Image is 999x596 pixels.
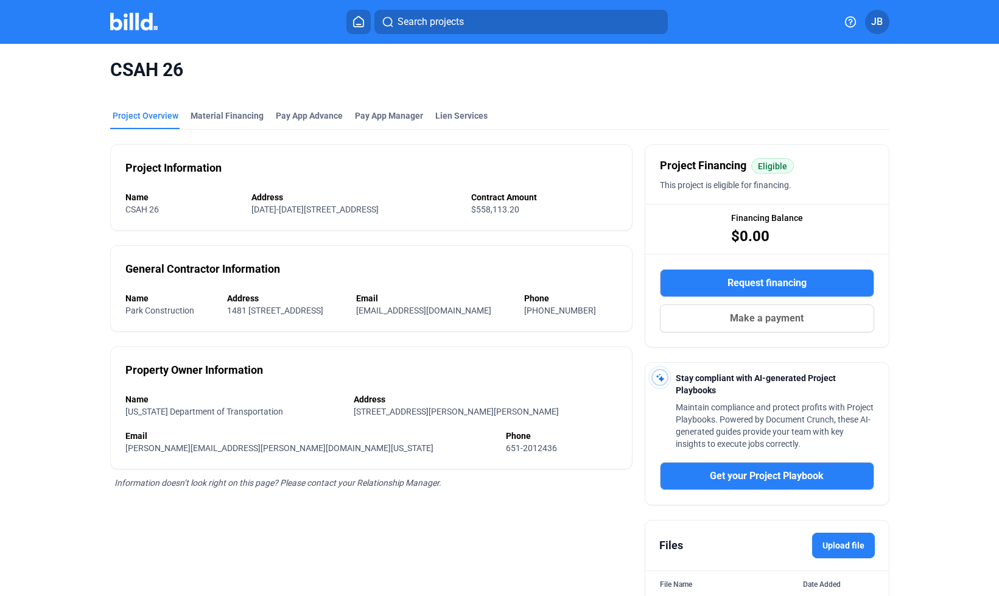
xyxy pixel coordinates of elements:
label: Upload file [812,533,875,558]
span: [EMAIL_ADDRESS][DOMAIN_NAME] [356,306,491,315]
span: Financing Balance [731,212,803,224]
div: Phone [524,292,617,304]
span: Pay App Manager [355,110,423,122]
span: Project Financing [660,157,746,174]
div: Address [251,191,459,203]
span: JB [871,15,883,29]
div: File Name [660,578,692,591]
mat-chip: Eligible [751,158,794,174]
div: Phone [506,430,617,442]
span: Maintain compliance and protect profits with Project Playbooks. Powered by Document Crunch, these... [676,402,874,449]
div: General Contractor Information [125,261,280,278]
button: Request financing [660,269,874,297]
div: Property Owner Information [125,362,263,379]
span: This project is eligible for financing. [660,180,791,190]
div: Email [356,292,512,304]
div: Project Information [125,160,222,177]
span: Search projects [398,15,464,29]
div: Address [227,292,344,304]
div: Name [125,292,215,304]
span: [PHONE_NUMBER] [524,306,596,315]
span: Park Construction [125,306,194,315]
div: Material Financing [191,110,264,122]
span: [DATE]-[DATE][STREET_ADDRESS] [251,205,379,214]
span: $0.00 [731,226,769,246]
div: Email [125,430,494,442]
div: Date Added [803,578,874,591]
span: Stay compliant with AI-generated Project Playbooks [676,373,836,395]
span: Get your Project Playbook [710,469,824,483]
span: Make a payment [730,311,804,326]
span: 1481 [STREET_ADDRESS] [227,306,323,315]
div: Address [354,393,617,405]
span: CSAH 26 [125,205,159,214]
div: Files [659,537,683,554]
span: [PERSON_NAME][EMAIL_ADDRESS][PERSON_NAME][DOMAIN_NAME][US_STATE] [125,443,433,453]
span: Request financing [727,276,807,290]
span: Information doesn’t look right on this page? Please contact your Relationship Manager. [114,478,441,488]
span: [US_STATE] Department of Transportation [125,407,283,416]
div: Name [125,393,342,405]
div: Project Overview [113,110,178,122]
span: 651-2012436 [506,443,557,453]
span: CSAH 26 [110,58,889,82]
div: Contract Amount [471,191,617,203]
button: JB [865,10,889,34]
button: Search projects [374,10,668,34]
button: Make a payment [660,304,874,332]
span: [STREET_ADDRESS][PERSON_NAME][PERSON_NAME] [354,407,559,416]
div: Lien Services [435,110,488,122]
button: Get your Project Playbook [660,462,874,490]
div: Pay App Advance [276,110,343,122]
img: Billd Company Logo [110,13,158,30]
div: Name [125,191,239,203]
span: $558,113.20 [471,205,519,214]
